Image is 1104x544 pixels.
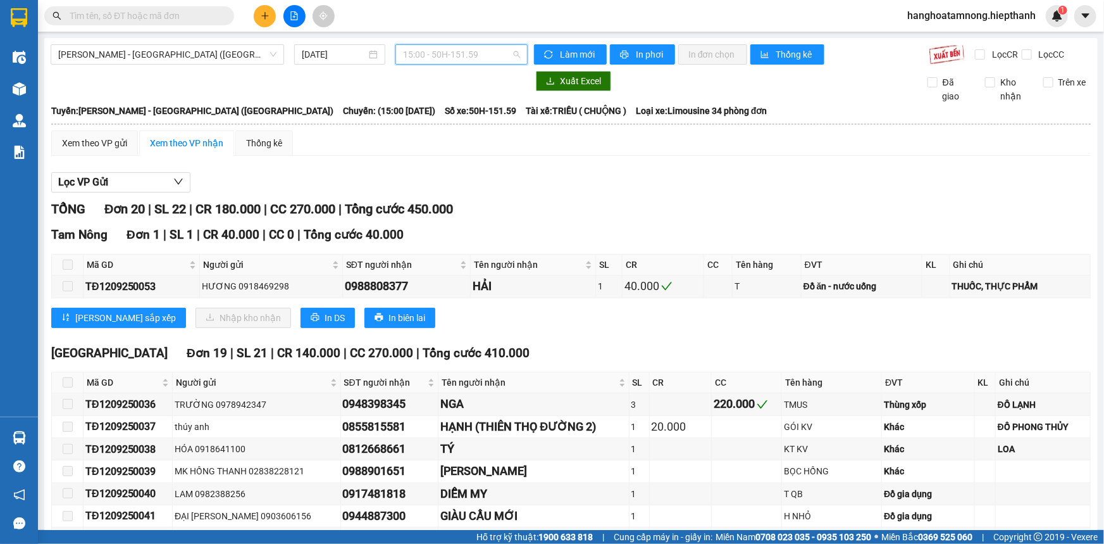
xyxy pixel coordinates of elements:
[440,418,626,436] div: HẠNH (THIÊN THỌ ĐƯỜNG 2)
[1060,6,1065,15] span: 1
[170,227,194,242] span: SL 1
[85,464,170,479] div: TĐ1209250039
[602,530,604,544] span: |
[998,398,1088,412] div: ĐỒ LẠNH
[345,201,453,217] span: Tổng cước 450.000
[270,201,335,217] span: CC 270.000
[13,431,26,445] img: warehouse-icon
[350,346,413,360] span: CC 270.000
[735,279,799,293] div: T
[85,508,170,524] div: TĐ1209250041
[438,483,629,505] td: DIỄM MY
[784,487,879,501] div: T QB
[975,372,996,393] th: KL
[884,442,972,456] div: Khác
[87,376,159,389] span: Mã GD
[301,308,355,328] button: printerIn DS
[716,530,871,544] span: Miền Nam
[85,441,170,457] div: TĐ1209250038
[620,50,631,60] span: printer
[636,47,665,61] span: In phơi
[757,399,768,410] span: check
[230,346,233,360] span: |
[995,75,1033,103] span: Kho nhận
[476,530,593,544] span: Hỗ trợ kỹ thuật:
[84,505,173,528] td: TĐ1209250041
[343,275,471,298] td: 0988808377
[631,420,647,434] div: 1
[84,275,200,298] td: TĐ1209250053
[13,460,25,472] span: question-circle
[341,483,439,505] td: 0917481818
[195,308,291,328] button: downloadNhập kho nhận
[546,77,555,87] span: download
[750,44,824,65] button: bar-chartThống kê
[283,5,306,27] button: file-add
[84,438,173,460] td: TĐ1209250038
[104,201,145,217] span: Đơn 20
[440,507,626,525] div: GIÀU CẦU MỚI
[884,464,972,478] div: Khác
[13,489,25,501] span: notification
[175,487,338,501] div: LAM 0982388256
[51,172,190,193] button: Lọc VP Gửi
[678,44,747,65] button: In đơn chọn
[175,509,338,523] div: ĐẠI [PERSON_NAME] 0903606156
[341,416,439,438] td: 0855815581
[51,227,108,242] span: Tam Nông
[998,420,1088,434] div: ĐỒ PHONG THỦY
[264,201,267,217] span: |
[560,74,601,88] span: Xuất Excel
[950,255,1091,275] th: Ghi chú
[438,505,629,528] td: GIÀU CẦU MỚI
[440,395,626,413] div: NGA
[51,346,168,360] span: [GEOGRAPHIC_DATA]
[440,485,626,503] div: DIỄM MY
[343,462,437,480] div: 0988901651
[338,201,342,217] span: |
[782,372,882,393] th: Tên hàng
[631,487,647,501] div: 1
[163,227,166,242] span: |
[1053,75,1091,89] span: Trên xe
[304,227,404,242] span: Tổng cước 40.000
[881,530,972,544] span: Miền Bắc
[784,509,879,523] div: H NHỎ
[596,255,623,275] th: SL
[882,372,974,393] th: ĐVT
[203,258,330,272] span: Người gửi
[733,255,802,275] th: Tên hàng
[416,346,419,360] span: |
[661,281,673,292] span: check
[127,227,160,242] span: Đơn 1
[631,442,647,456] div: 1
[1074,5,1096,27] button: caret-down
[189,201,192,217] span: |
[364,308,435,328] button: printerIn biên lai
[650,372,712,393] th: CR
[344,346,347,360] span: |
[85,279,197,294] div: TĐ1209250053
[784,464,879,478] div: BỌC HỒNG
[53,11,61,20] span: search
[755,532,871,542] strong: 0708 023 035 - 0935 103 250
[261,11,270,20] span: plus
[1080,10,1091,22] span: caret-down
[474,258,583,272] span: Tên người nhận
[203,227,259,242] span: CR 40.000
[341,460,439,483] td: 0988901651
[438,438,629,460] td: TÝ
[195,201,261,217] span: CR 180.000
[246,136,282,150] div: Thống kê
[175,398,338,412] div: TRƯỜNG 0978942347
[630,372,650,393] th: SL
[173,177,183,187] span: down
[884,509,972,523] div: Đồ gia dụng
[375,313,383,323] span: printer
[84,393,173,415] td: TĐ1209250036
[874,535,878,540] span: ⚪️
[175,420,338,434] div: thúy anh
[388,311,425,325] span: In biên lai
[938,75,976,103] span: Đã giao
[269,227,294,242] span: CC 0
